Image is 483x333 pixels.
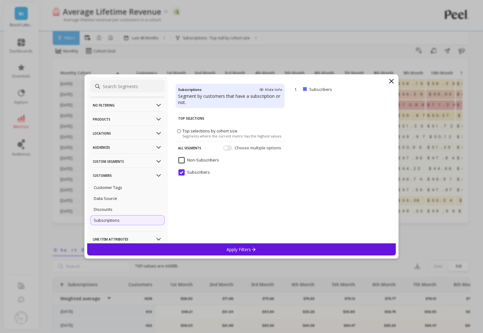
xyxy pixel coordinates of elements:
span: Subscribers [178,169,210,176]
h4: Subscriptions [178,86,202,93]
p: Products [93,111,162,127]
span: Segments where the current metric has the highest values. [182,134,282,138]
p: Line Item Attributes [93,231,162,247]
p: Audiences [93,139,162,155]
p: Subscriptions [94,217,120,223]
p: Subscribers [309,87,362,92]
p: Top Selections [178,112,282,125]
p: 1. [294,87,301,92]
p: Customers [93,167,162,183]
p: All Segments [178,142,201,155]
p: Discounts [94,206,112,212]
span: Choose multiple options [235,145,282,151]
span: Non-Subscribers [178,157,219,163]
input: Search Segments [90,80,165,92]
p: Data Source [94,196,117,201]
p: Custom Segments [93,153,162,169]
span: Top selections by cohort size [182,128,237,134]
p: Segment by customers that have a subscription or not. [178,93,282,106]
p: No filtering [93,97,162,113]
span: Hide Info [259,87,282,92]
p: Apply Filters [227,246,256,252]
p: Customer Tags [94,185,122,190]
p: Locations [93,125,162,141]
